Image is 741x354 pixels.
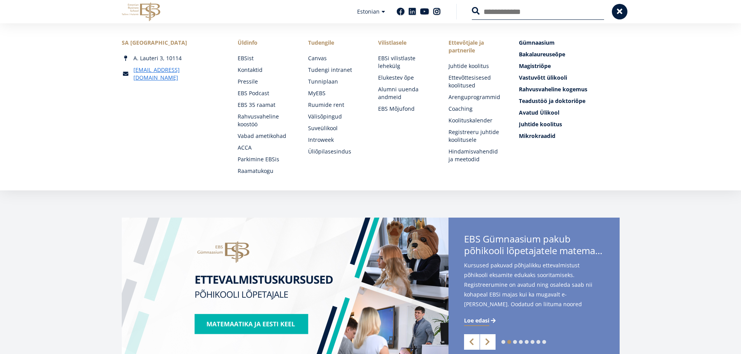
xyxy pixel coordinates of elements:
[238,132,293,140] a: Vabad ametikohad
[238,113,293,128] a: Rahvusvaheline koostöö
[519,85,619,93] a: Rahvusvaheline kogemus
[238,66,293,74] a: Kontaktid
[519,62,619,70] a: Magistriõpe
[519,109,619,117] a: Avatud Ülikool
[531,340,534,344] a: 6
[448,74,503,89] a: Ettevõttesisesed koolitused
[238,54,293,62] a: EBSist
[448,117,503,124] a: Koolituskalender
[519,109,559,116] span: Avatud Ülikool
[448,105,503,113] a: Coaching
[308,54,363,62] a: Canvas
[519,74,567,81] span: Vastuvõtt ülikooli
[519,51,619,58] a: Bakalaureuseõpe
[519,62,551,70] span: Magistriõpe
[378,85,433,101] a: Alumni uuenda andmeid
[238,155,293,163] a: Parkimine EBSis
[501,340,505,344] a: 1
[308,89,363,97] a: MyEBS
[122,54,222,62] div: A. Lauteri 3, 10114
[519,132,555,140] span: Mikrokraadid
[238,39,293,47] span: Üldinfo
[238,167,293,175] a: Raamatukogu
[507,340,511,344] a: 2
[519,51,565,58] span: Bakalaureuseõpe
[378,105,433,113] a: EBS Mõjufond
[464,317,497,324] a: Loe edasi
[464,334,480,350] a: Previous
[308,39,363,47] a: Tudengile
[464,233,604,259] span: EBS Gümnaasium pakub
[122,39,222,47] div: SA [GEOGRAPHIC_DATA]
[308,113,363,120] a: Välisõpingud
[519,39,555,46] span: Gümnaasium
[519,97,619,105] a: Teadustöö ja doktoriõpe
[238,101,293,109] a: EBS 35 raamat
[378,74,433,82] a: Elukestev õpe
[238,144,293,152] a: ACCA
[308,148,363,155] a: Üliõpilasesindus
[420,8,429,16] a: Youtube
[519,39,619,47] a: Gümnaasium
[448,93,503,101] a: Arenguprogrammid
[480,334,496,350] a: Next
[238,78,293,85] a: Pressile
[464,317,489,324] span: Loe edasi
[519,132,619,140] a: Mikrokraadid
[464,245,604,256] span: põhikooli lõpetajatele matemaatika- ja eesti keele kursuseid
[519,120,562,128] span: Juhtide koolitus
[308,124,363,132] a: Suveülikool
[433,8,441,16] a: Instagram
[397,8,405,16] a: Facebook
[464,260,604,321] span: Kursused pakuvad põhjalikku ettevalmistust põhikooli eksamite edukaks sooritamiseks. Registreerum...
[448,62,503,70] a: Juhtide koolitus
[519,74,619,82] a: Vastuvõtt ülikooli
[519,120,619,128] a: Juhtide koolitus
[448,39,503,54] span: Ettevõtjale ja partnerile
[408,8,416,16] a: Linkedin
[513,340,517,344] a: 3
[378,54,433,70] a: EBSi vilistlaste lehekülg
[308,136,363,144] a: Introweek
[448,128,503,144] a: Registreeru juhtide koolitusele
[542,340,546,344] a: 8
[133,66,222,82] a: [EMAIL_ADDRESS][DOMAIN_NAME]
[536,340,540,344] a: 7
[448,148,503,163] a: Hindamisvahendid ja meetodid
[238,89,293,97] a: EBS Podcast
[308,66,363,74] a: Tudengi intranet
[378,39,433,47] span: Vilistlasele
[519,97,585,105] span: Teadustöö ja doktoriõpe
[308,101,363,109] a: Ruumide rent
[519,340,523,344] a: 4
[308,78,363,85] a: Tunniplaan
[525,340,529,344] a: 5
[519,85,587,93] span: Rahvusvaheline kogemus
